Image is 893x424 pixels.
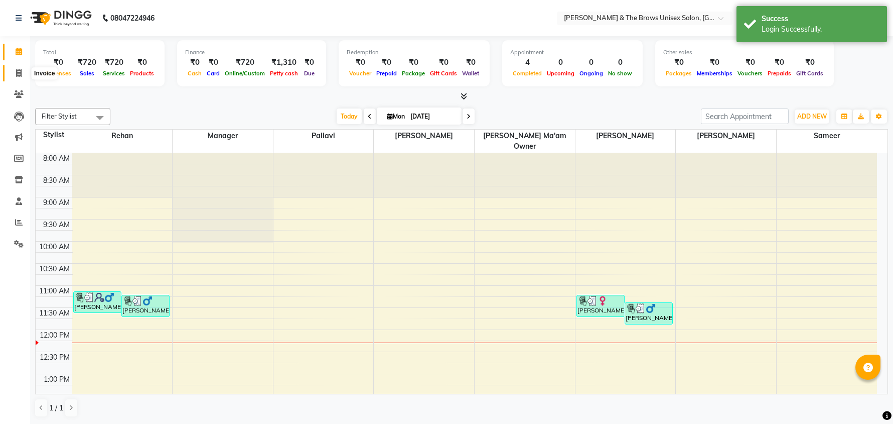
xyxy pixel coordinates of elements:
[577,295,624,316] div: [PERSON_NAME], TK02, 11:10 AM-11:40 AM, [DEMOGRAPHIC_DATA] Hair Services - Hair Cut Without Wash ...
[173,130,273,142] span: manager
[38,352,72,363] div: 12:30 PM
[302,70,317,77] span: Due
[72,130,173,142] span: Rehan
[427,70,460,77] span: Gift Cards
[663,70,694,77] span: Packages
[407,109,458,124] input: 2025-09-01
[37,308,72,319] div: 11:30 AM
[222,57,267,68] div: ₹720
[399,57,427,68] div: ₹0
[41,153,72,164] div: 8:00 AM
[606,57,635,68] div: 0
[374,57,399,68] div: ₹0
[185,48,318,57] div: Finance
[385,113,407,120] span: Mon
[37,242,72,252] div: 10:00 AM
[676,130,776,142] span: [PERSON_NAME]
[41,197,72,208] div: 9:00 AM
[735,70,765,77] span: Vouchers
[663,48,826,57] div: Other sales
[777,130,877,142] span: Sameer
[544,57,577,68] div: 0
[347,48,482,57] div: Redemption
[347,57,374,68] div: ₹0
[222,70,267,77] span: Online/Custom
[122,295,169,316] div: [PERSON_NAME], TK03, 11:10 AM-11:40 AM, [DEMOGRAPHIC_DATA] Hair Services - Hair Cut Without Wash ...
[694,70,735,77] span: Memberships
[544,70,577,77] span: Upcoming
[577,70,606,77] span: Ongoing
[374,70,399,77] span: Prepaid
[797,113,827,120] span: ADD NEW
[347,70,374,77] span: Voucher
[110,4,155,32] b: 08047224946
[38,330,72,341] div: 12:00 PM
[26,4,94,32] img: logo
[663,57,694,68] div: ₹0
[762,24,879,35] div: Login Successfully.
[204,57,222,68] div: ₹0
[32,68,57,80] div: Invoice
[37,264,72,274] div: 10:30 AM
[337,109,362,124] span: Today
[42,374,72,385] div: 1:00 PM
[510,57,544,68] div: 4
[625,303,672,324] div: [PERSON_NAME], TK04, 11:20 AM-11:50 AM, [DEMOGRAPHIC_DATA] Hair Services - Hair Cut Without Wash ...
[735,57,765,68] div: ₹0
[127,70,157,77] span: Products
[74,57,100,68] div: ₹720
[510,48,635,57] div: Appointment
[267,70,301,77] span: Petty cash
[185,70,204,77] span: Cash
[127,57,157,68] div: ₹0
[575,130,676,142] span: [PERSON_NAME]
[765,70,794,77] span: Prepaids
[399,70,427,77] span: Package
[374,130,474,142] span: [PERSON_NAME]
[49,403,63,413] span: 1 / 1
[694,57,735,68] div: ₹0
[460,70,482,77] span: Wallet
[460,57,482,68] div: ₹0
[43,48,157,57] div: Total
[100,57,127,68] div: ₹720
[74,292,121,312] div: [PERSON_NAME], TK01, 11:05 AM-11:35 AM, [DEMOGRAPHIC_DATA] Hair Services - Styling [PERSON_NAME] ...
[762,14,879,24] div: Success
[273,130,374,142] span: Pallavi
[41,175,72,186] div: 8:30 AM
[701,109,789,124] input: Search Appointment
[77,70,97,77] span: Sales
[204,70,222,77] span: Card
[795,110,829,124] button: ADD NEW
[794,57,826,68] div: ₹0
[42,112,77,120] span: Filter Stylist
[427,57,460,68] div: ₹0
[510,70,544,77] span: Completed
[37,286,72,296] div: 11:00 AM
[43,57,74,68] div: ₹0
[765,57,794,68] div: ₹0
[794,70,826,77] span: Gift Cards
[100,70,127,77] span: Services
[301,57,318,68] div: ₹0
[41,220,72,230] div: 9:30 AM
[267,57,301,68] div: ₹1,310
[577,57,606,68] div: 0
[475,130,575,153] span: [PERSON_NAME] ma'am owner
[606,70,635,77] span: No show
[36,130,72,140] div: Stylist
[185,57,204,68] div: ₹0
